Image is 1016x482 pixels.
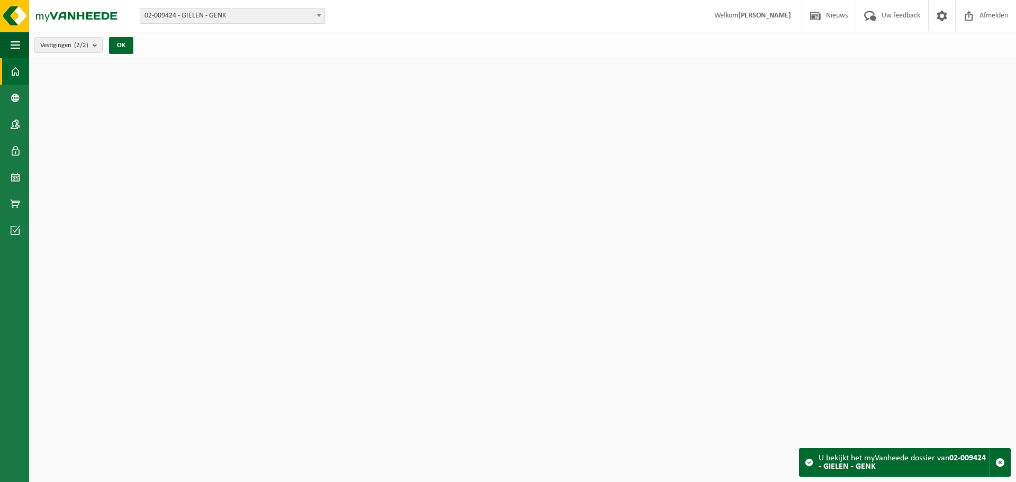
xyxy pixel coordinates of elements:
span: 02-009424 - GIELEN - GENK [140,8,324,23]
span: 02-009424 - GIELEN - GENK [140,8,325,24]
button: OK [109,37,133,54]
div: U bekijkt het myVanheede dossier van [819,449,990,476]
button: Vestigingen(2/2) [34,37,103,53]
strong: 02-009424 - GIELEN - GENK [819,454,986,471]
count: (2/2) [74,42,88,49]
strong: [PERSON_NAME] [738,12,791,20]
span: Vestigingen [40,38,88,53]
iframe: chat widget [5,459,177,482]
